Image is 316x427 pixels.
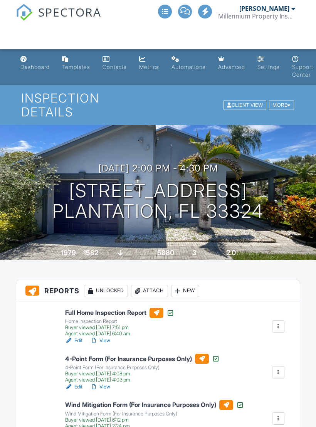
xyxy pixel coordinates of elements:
[17,52,53,74] a: Dashboard
[65,308,174,337] a: Full Home Inspection Report Home Inspection Report Buyer viewed [DATE] 7:51 pm Agent viewed [DATE...
[65,417,244,423] div: Buyer viewed [DATE] 6:12 pm
[16,10,101,27] a: SPECTORA
[65,337,82,345] a: Edit
[65,365,220,371] div: 4-Point Form (For Insurance Purposes Only)
[84,285,128,297] div: Unlocked
[65,331,174,337] div: Agent viewed [DATE] 6:40 am
[157,249,174,257] div: 5880
[65,308,174,318] h6: Full Home Inspection Report
[171,64,206,70] div: Automations
[292,64,313,78] div: Support Center
[52,181,264,222] h1: [STREET_ADDRESS] Plantation, FL 33324
[168,52,209,74] a: Automations (Basic)
[237,250,259,256] span: bathrooms
[98,163,218,173] h3: [DATE] 2:00 pm - 4:30 pm
[218,64,245,70] div: Advanced
[131,285,168,297] div: Attach
[59,52,93,74] a: Templates
[140,250,156,256] span: Lot Size
[65,411,244,417] div: Wind Mitigation Form (For Insurance Purposes Only)
[90,383,110,391] a: View
[83,249,98,257] div: 1582
[99,250,110,256] span: sq. ft.
[20,64,50,70] div: Dashboard
[38,4,101,20] span: SPECTORA
[124,250,133,256] span: slab
[65,354,220,364] h6: 4-Point Form (For Insurance Purposes Only)
[103,64,127,70] div: Contacts
[65,318,174,324] div: Home Inspection Report
[65,324,174,331] div: Buyer viewed [DATE] 7:51 pm
[16,280,300,302] h3: Reports
[21,91,294,118] h1: Inspection Details
[65,400,244,410] h6: Wind Mitigation Form (For Insurance Purposes Only)
[65,371,220,377] div: Buyer viewed [DATE] 4:08 pm
[175,250,185,256] span: sq.ft.
[226,249,236,257] div: 2.0
[254,52,283,74] a: Settings
[239,5,289,12] div: [PERSON_NAME]
[65,377,220,383] div: Agent viewed [DATE] 4:03 pm
[218,12,295,20] div: Millennium Property Inspections
[269,100,294,110] div: More
[224,100,266,110] div: Client View
[51,250,60,256] span: Built
[136,52,162,74] a: Metrics
[61,249,76,257] div: 1979
[198,250,219,256] span: bedrooms
[223,102,268,108] a: Client View
[62,64,90,70] div: Templates
[171,285,199,297] div: New
[65,383,82,391] a: Edit
[16,4,33,21] img: The Best Home Inspection Software - Spectora
[257,64,280,70] div: Settings
[139,64,159,70] div: Metrics
[90,337,110,345] a: View
[192,249,197,257] div: 3
[65,354,220,383] a: 4-Point Form (For Insurance Purposes Only) 4-Point Form (For Insurance Purposes Only) Buyer viewe...
[215,52,248,74] a: Advanced
[99,52,130,74] a: Contacts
